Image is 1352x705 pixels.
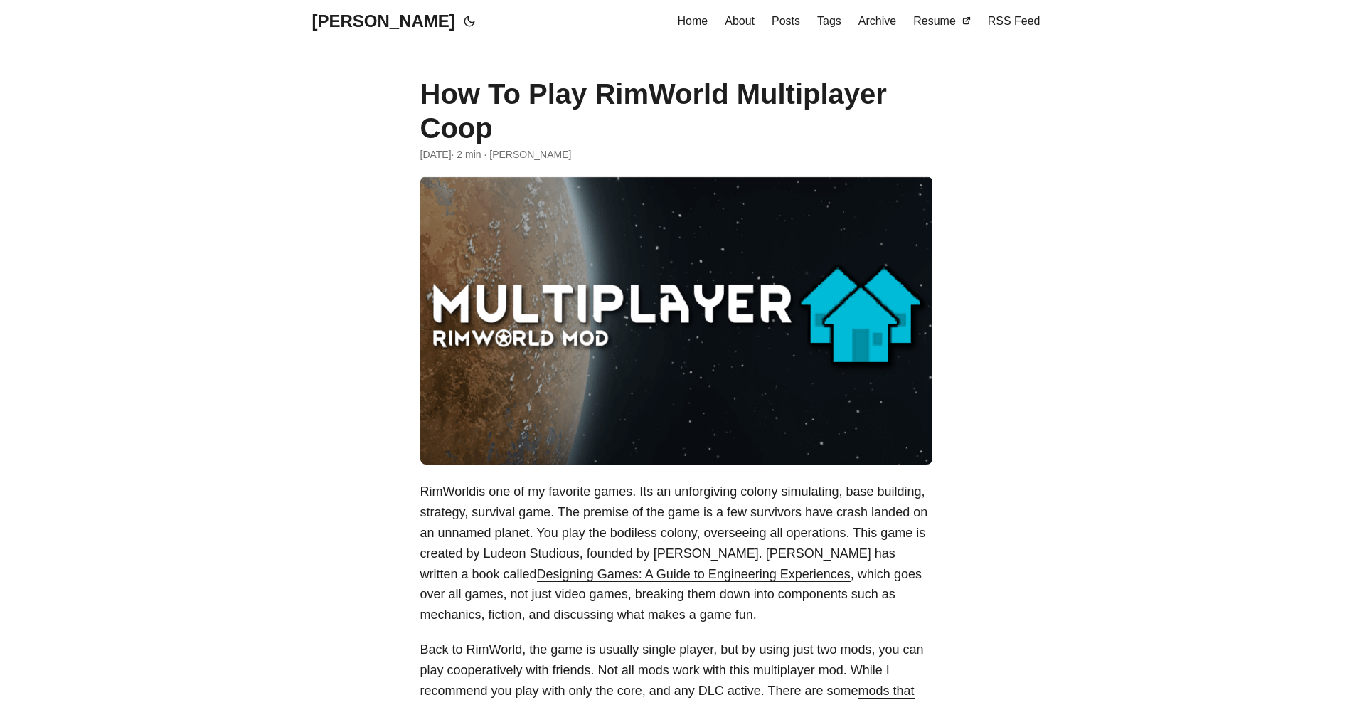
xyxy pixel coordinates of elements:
span: Resume [913,15,956,27]
div: · 2 min · [PERSON_NAME] [420,147,932,162]
span: Tags [817,15,841,27]
p: is one of my favorite games. Its an unforgiving colony simulating, base building, strategy, survi... [420,482,932,625]
span: About [725,15,755,27]
span: Archive [858,15,896,27]
span: 2022-03-31 22:46:07 -0400 -0400 [420,147,452,162]
a: Designing Games: A Guide to Engineering Experiences [537,567,851,581]
h1: How To Play RimWorld Multiplayer Coop [420,77,932,145]
span: RSS Feed [988,15,1040,27]
span: Home [678,15,708,27]
span: Posts [772,15,800,27]
a: RimWorld [420,484,477,499]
